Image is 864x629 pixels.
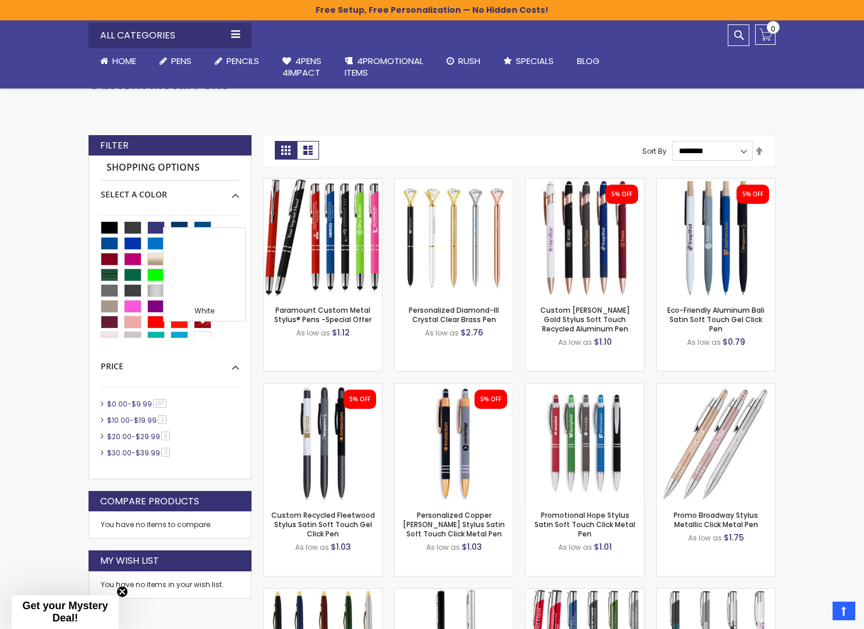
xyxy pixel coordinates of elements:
[461,327,483,338] span: $2.76
[657,179,775,297] img: Eco-Friendly Aluminum Bali Satin Soft Touch Gel Click Pen
[158,415,167,424] span: 3
[148,48,203,74] a: Pens
[657,384,775,502] img: Promo Broadway Stylus Metallic Click Metal Pen
[674,510,758,529] a: Promo Broadway Stylus Metallic Click Metal Pen
[395,178,513,188] a: Personalized Diamond-III Crystal Clear Brass Pen
[403,510,505,539] a: Personalized Copper [PERSON_NAME] Stylus Satin Soft Touch Click Metal Pen
[295,542,329,552] span: As low as
[104,415,171,425] a: $10.00-$19.993
[275,141,297,160] strong: Grid
[577,55,600,67] span: Blog
[492,48,565,74] a: Specials
[282,55,321,79] span: 4Pens 4impact
[264,384,382,502] img: Custom Recycled Fleetwood Stylus Satin Soft Touch Gel Click Pen
[107,448,132,458] span: $30.00
[101,156,239,181] strong: Shopping Options
[611,190,632,199] div: 5% OFF
[100,554,159,567] strong: My Wish List
[264,383,382,393] a: Custom Recycled Fleetwood Stylus Satin Soft Touch Gel Click Pen
[88,48,148,74] a: Home
[274,305,371,324] a: Paramount Custom Metal Stylus® Pens -Special Offer
[409,305,499,324] a: Personalized Diamond-III Crystal Clear Brass Pen
[153,399,167,408] span: 197
[264,588,382,598] a: Cooper Deluxe Metal Pen w/Gold Trim
[88,511,252,539] div: You have no items to compare.
[771,23,776,34] span: 0
[107,399,128,409] span: $0.00
[101,580,239,589] div: You have no items in your wish list.
[425,328,459,338] span: As low as
[345,55,423,79] span: 4PROMOTIONAL ITEMS
[203,48,271,74] a: Pencils
[88,23,252,48] div: All Categories
[395,179,513,297] img: Personalized Diamond-III Crystal Clear Brass Pen
[526,383,644,393] a: Promotional Hope Stylus Satin Soft Touch Click Metal Pen
[565,48,611,74] a: Blog
[558,337,592,347] span: As low as
[12,595,119,629] div: Get your Mystery Deal!Close teaser
[271,510,375,539] a: Custom Recycled Fleetwood Stylus Satin Soft Touch Gel Click Pen
[833,602,855,620] a: Top
[136,432,160,441] span: $29.99
[395,384,513,502] img: Personalized Copper Penny Stylus Satin Soft Touch Click Metal Pen
[132,399,152,409] span: $9.99
[526,178,644,188] a: Custom Lexi Rose Gold Stylus Soft Touch Recycled Aluminum Pen
[104,432,174,441] a: $20.00-$29.996
[435,48,492,74] a: Rush
[104,448,174,458] a: $30.00-$39.993
[395,588,513,598] a: Berkley Ballpoint Pen with Chrome Trim
[594,541,612,553] span: $1.01
[226,55,259,67] span: Pencils
[558,542,592,552] span: As low as
[136,448,160,458] span: $39.99
[687,337,721,347] span: As low as
[171,55,192,67] span: Pens
[332,327,350,338] span: $1.12
[755,24,776,45] a: 0
[104,399,171,409] a: $0.00-$9.99197
[264,179,382,297] img: Paramount Custom Metal Stylus® Pens -Special Offer
[534,510,635,539] a: Promotional Hope Stylus Satin Soft Touch Click Metal Pen
[100,495,199,508] strong: Compare Products
[688,533,722,543] span: As low as
[112,55,136,67] span: Home
[657,178,775,188] a: Eco-Friendly Aluminum Bali Satin Soft Touch Gel Click Pen
[526,384,644,502] img: Promotional Hope Stylus Satin Soft Touch Click Metal Pen
[161,432,170,440] span: 6
[296,328,330,338] span: As low as
[667,305,764,334] a: Eco-Friendly Aluminum Bali Satin Soft Touch Gel Click Pen
[349,395,370,404] div: 5% OFF
[594,336,612,348] span: $1.10
[22,600,108,624] span: Get your Mystery Deal!
[331,541,351,553] span: $1.03
[167,306,242,318] div: White
[540,305,630,334] a: Custom [PERSON_NAME] Gold Stylus Soft Touch Recycled Aluminum Pen
[723,336,745,348] span: $0.79
[657,383,775,393] a: Promo Broadway Stylus Metallic Click Metal Pen
[107,415,130,425] span: $10.00
[134,415,157,425] span: $19.99
[161,448,170,457] span: 3
[333,48,435,86] a: 4PROMOTIONALITEMS
[426,542,460,552] span: As low as
[462,541,482,553] span: $1.03
[526,179,644,297] img: Custom Lexi Rose Gold Stylus Soft Touch Recycled Aluminum Pen
[395,383,513,393] a: Personalized Copper Penny Stylus Satin Soft Touch Click Metal Pen
[101,181,239,200] div: Select A Color
[480,395,501,404] div: 5% OFF
[107,432,132,441] span: $20.00
[642,146,667,156] label: Sort By
[264,178,382,188] a: Paramount Custom Metal Stylus® Pens -Special Offer
[516,55,554,67] span: Specials
[116,586,128,598] button: Close teaser
[271,48,333,86] a: 4Pens4impact
[526,588,644,598] a: Paradigm Plus Custom Metal Pens
[458,55,480,67] span: Rush
[100,139,129,152] strong: Filter
[724,532,744,543] span: $1.75
[101,352,239,372] div: Price
[742,190,763,199] div: 5% OFF
[657,588,775,598] a: Paradigm Custom Metal Pens - Screen Printed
